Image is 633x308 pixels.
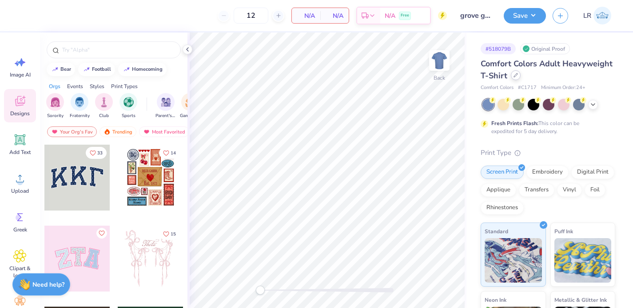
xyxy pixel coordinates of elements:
[67,82,83,90] div: Events
[99,113,109,119] span: Club
[541,84,585,92] span: Minimum Order: 24 +
[13,226,27,233] span: Greek
[583,11,591,21] span: LR
[485,238,542,283] img: Standard
[92,67,111,72] div: football
[159,228,180,240] button: Like
[504,8,546,24] button: Save
[95,93,113,119] button: filter button
[481,58,613,81] span: Comfort Colors Adult Heavyweight T-Shirt
[571,166,614,179] div: Digital Print
[100,126,136,137] div: Trending
[61,45,175,54] input: Try "Alpha"
[70,93,90,119] button: filter button
[5,265,35,279] span: Clipart & logos
[159,147,180,159] button: Like
[385,11,395,20] span: N/A
[104,129,111,135] img: trending.gif
[86,147,107,159] button: Like
[481,201,524,215] div: Rhinestones
[297,11,315,20] span: N/A
[47,63,75,76] button: bear
[554,227,573,236] span: Puff Ink
[518,84,537,92] span: # C1717
[481,148,615,158] div: Print Type
[454,7,497,24] input: Untitled Design
[554,238,612,283] img: Puff Ink
[78,63,115,76] button: football
[70,93,90,119] div: filter for Fraternity
[46,93,64,119] div: filter for Sorority
[485,295,506,304] span: Neon Ink
[519,183,554,197] div: Transfers
[123,97,134,107] img: Sports Image
[118,63,167,76] button: homecoming
[155,93,176,119] div: filter for Parent's Weekend
[95,93,113,119] div: filter for Club
[326,11,343,20] span: N/A
[185,97,195,107] img: Game Day Image
[180,93,200,119] button: filter button
[491,119,601,135] div: This color can be expedited for 5 day delivery.
[585,183,605,197] div: Foil
[111,82,138,90] div: Print Types
[32,280,64,289] strong: Need help?
[401,12,409,19] span: Free
[97,151,103,155] span: 33
[180,113,200,119] span: Game Day
[50,97,60,107] img: Sorority Image
[75,97,84,107] img: Fraternity Image
[171,232,176,236] span: 15
[99,97,109,107] img: Club Image
[9,149,31,156] span: Add Text
[51,129,58,135] img: most_fav.gif
[11,187,29,195] span: Upload
[526,166,569,179] div: Embroidery
[49,82,60,90] div: Orgs
[554,295,607,304] span: Metallic & Glitter Ink
[481,84,514,92] span: Comfort Colors
[481,43,516,54] div: # 518079B
[155,113,176,119] span: Parent's Weekend
[46,93,64,119] button: filter button
[122,113,135,119] span: Sports
[485,227,508,236] span: Standard
[593,7,611,24] img: Lyndsey Roth
[143,129,150,135] img: most_fav.gif
[234,8,268,24] input: – –
[119,93,137,119] button: filter button
[60,67,71,72] div: bear
[256,286,265,295] div: Accessibility label
[491,120,538,127] strong: Fresh Prints Flash:
[123,67,130,72] img: trend_line.gif
[520,43,570,54] div: Original Proof
[161,97,171,107] img: Parent's Weekend Image
[119,93,137,119] div: filter for Sports
[430,52,448,69] img: Back
[10,110,30,117] span: Designs
[47,126,97,137] div: Your Org's Fav
[155,93,176,119] button: filter button
[83,67,90,72] img: trend_line.gif
[557,183,582,197] div: Vinyl
[132,67,163,72] div: homecoming
[481,183,516,197] div: Applique
[171,151,176,155] span: 14
[52,67,59,72] img: trend_line.gif
[90,82,104,90] div: Styles
[70,113,90,119] span: Fraternity
[579,7,615,24] a: LR
[96,228,107,239] button: Like
[139,126,189,137] div: Most Favorited
[10,71,31,78] span: Image AI
[434,74,445,82] div: Back
[47,113,64,119] span: Sorority
[481,166,524,179] div: Screen Print
[180,93,200,119] div: filter for Game Day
